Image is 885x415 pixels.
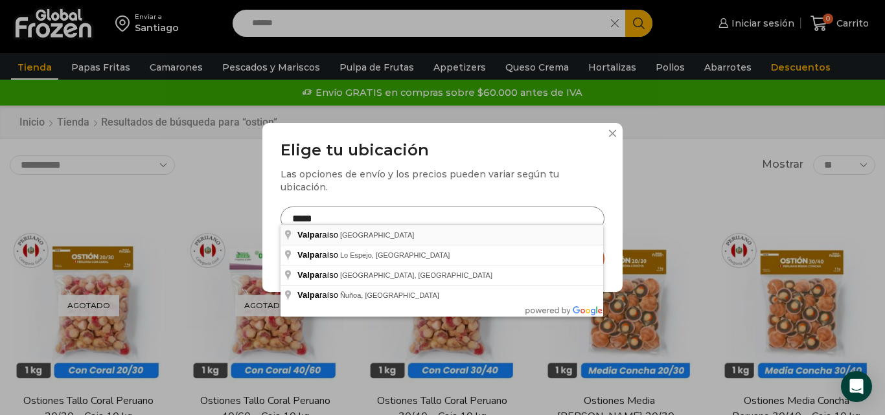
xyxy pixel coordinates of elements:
[340,251,450,259] span: Lo Espejo, [GEOGRAPHIC_DATA]
[297,250,340,260] span: raíso
[340,271,492,279] span: [GEOGRAPHIC_DATA], [GEOGRAPHIC_DATA]
[297,290,319,300] span: Valpa
[340,291,439,299] span: Ñuñoa, [GEOGRAPHIC_DATA]
[297,250,319,260] span: Valpa
[297,290,340,300] span: raíso
[281,141,604,160] h3: Elige tu ubicación
[340,231,415,239] span: [GEOGRAPHIC_DATA]
[297,230,319,240] span: Valpa
[281,168,604,194] div: Las opciones de envío y los precios pueden variar según tu ubicación.
[297,270,319,280] span: Valpa
[841,371,872,402] div: Open Intercom Messenger
[297,230,340,240] span: raíso
[297,270,340,280] span: raíso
